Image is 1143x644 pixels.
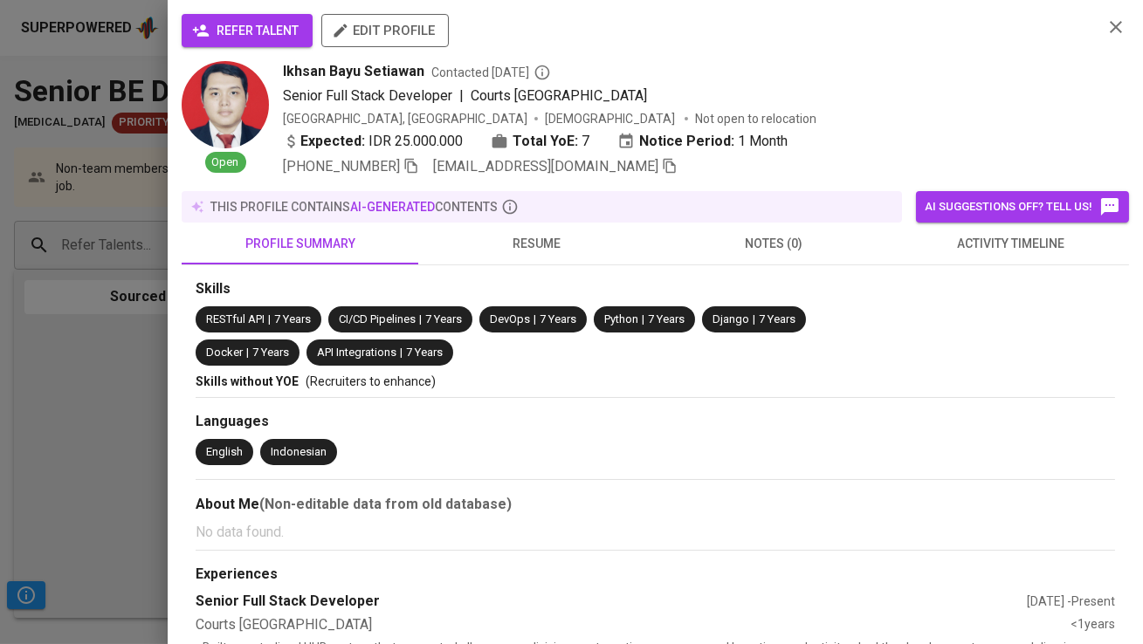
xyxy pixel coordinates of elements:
div: Indonesian [271,444,327,461]
b: Expected: [300,131,365,152]
span: Open [205,154,246,171]
span: Python [604,312,638,325]
a: edit profile [321,23,449,37]
svg: By Batam recruiter [534,64,551,81]
span: 7 [582,131,589,152]
span: API Integrations [317,346,396,359]
b: (Non-editable data from old database) [259,496,512,512]
span: AI suggestions off? Tell us! [925,196,1120,217]
span: AI-generated [350,200,435,214]
div: English [206,444,243,461]
span: | [419,312,422,328]
span: activity timeline [903,233,1119,255]
span: edit profile [335,19,435,42]
button: AI suggestions off? Tell us! [916,191,1129,223]
span: | [753,312,755,328]
span: 7 Years [648,312,685,325]
b: Total YoE: [513,131,578,152]
span: Ikhsan Bayu Setiawan [283,61,424,82]
span: 7 Years [274,312,311,325]
b: Notice Period: [639,131,734,152]
span: [EMAIL_ADDRESS][DOMAIN_NAME] [433,158,658,175]
span: 7 Years [406,346,443,359]
span: | [642,312,644,328]
span: resume [429,233,644,255]
span: notes (0) [666,233,882,255]
div: About Me [196,494,1115,515]
span: CI/CD Pipelines [339,312,416,325]
span: Skills without YOE [196,374,299,388]
div: [GEOGRAPHIC_DATA], [GEOGRAPHIC_DATA] [283,110,527,127]
div: Experiences [196,565,1115,585]
span: Courts [GEOGRAPHIC_DATA] [471,87,647,104]
span: Django [713,312,749,325]
p: No data found. [196,522,1115,543]
span: Docker [206,346,243,359]
span: refer talent [196,20,299,42]
div: <1 years [1071,615,1115,635]
p: Not open to relocation [695,110,816,127]
div: 1 Month [617,131,788,152]
span: Senior Full Stack Developer [283,87,452,104]
span: [PHONE_NUMBER] [283,158,400,175]
button: refer talent [182,14,313,47]
div: [DATE] - Present [1027,593,1115,610]
div: Senior Full Stack Developer [196,592,1027,612]
div: Skills [196,279,1115,299]
span: DevOps [490,312,530,325]
span: 7 Years [759,312,795,325]
span: | [459,86,464,106]
img: 0361ccb4d7ed9d6a80e65e1a1a0fbf21.jpg [182,61,269,148]
button: edit profile [321,14,449,47]
span: Contacted [DATE] [431,64,551,81]
div: IDR 25.000.000 [283,131,463,152]
span: RESTful API [206,312,265,325]
p: this profile contains contents [210,198,498,216]
span: 7 Years [425,312,462,325]
span: | [268,312,271,328]
span: 7 Years [252,346,289,359]
div: Courts [GEOGRAPHIC_DATA] [196,615,1071,635]
span: [DEMOGRAPHIC_DATA] [545,110,678,127]
span: | [400,345,403,361]
span: profile summary [192,233,408,255]
span: (Recruiters to enhance) [306,374,436,388]
span: | [534,312,536,328]
span: 7 Years [540,312,576,325]
span: | [246,345,249,361]
div: Languages [196,412,1115,432]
